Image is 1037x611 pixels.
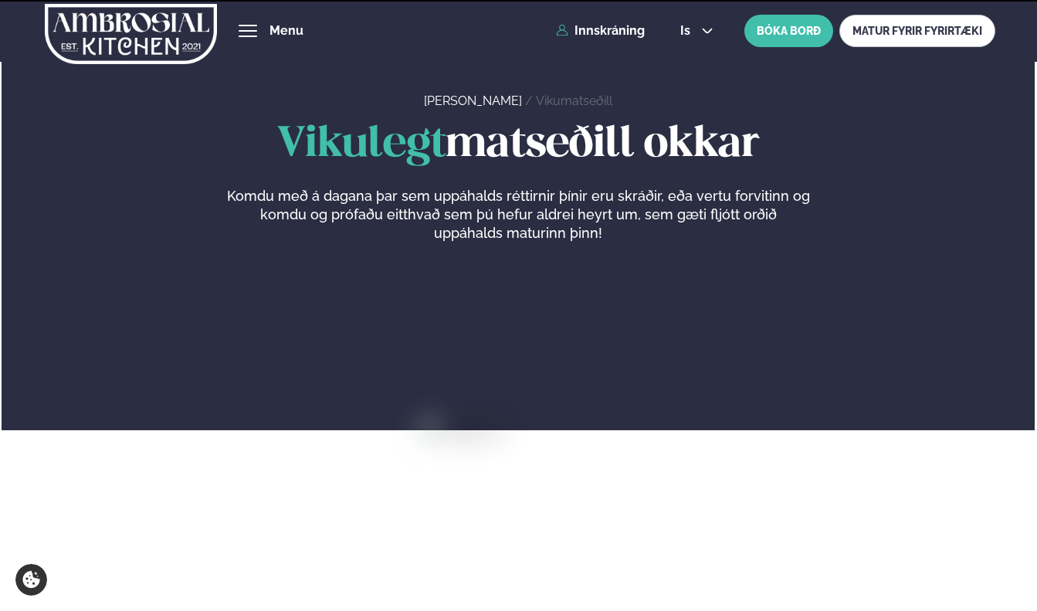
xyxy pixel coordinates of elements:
[680,25,695,37] span: is
[556,24,645,38] a: Innskráning
[668,25,726,37] button: is
[45,2,216,66] img: logo
[226,187,810,243] p: Komdu með á dagana þar sem uppáhalds réttirnir þínir eru skráðir, eða vertu forvitinn og komdu og...
[44,122,994,169] h1: matseðill okkar
[277,124,446,165] span: Vikulegt
[744,15,833,47] button: BÓKA BORÐ
[424,93,522,108] a: [PERSON_NAME]
[525,93,536,108] span: /
[536,93,612,108] a: Vikumatseðill
[839,15,995,47] a: MATUR FYRIR FYRIRTÆKI
[239,22,257,40] button: hamburger
[15,564,47,596] a: Cookie settings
